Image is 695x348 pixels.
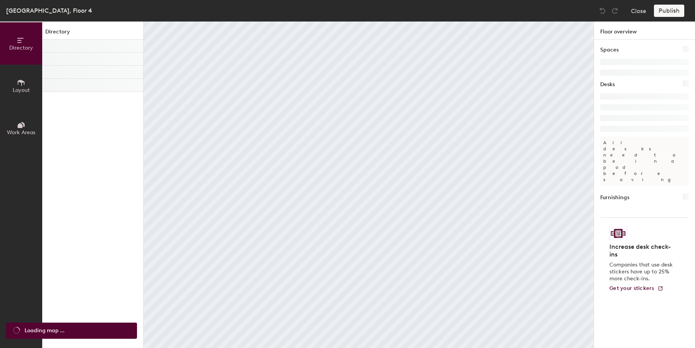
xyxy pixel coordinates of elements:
span: Layout [13,87,30,93]
div: [GEOGRAPHIC_DATA], Floor 4 [6,6,92,15]
button: Close [631,5,646,17]
span: Work Areas [7,129,35,136]
p: Companies that use desk stickers have up to 25% more check-ins. [609,261,675,282]
h1: Spaces [600,46,619,54]
img: Undo [599,7,606,15]
h1: Directory [42,28,143,40]
a: Get your stickers [609,285,664,292]
img: Redo [611,7,619,15]
p: All desks need to be in a pod before saving [600,137,689,186]
h1: Furnishings [600,193,629,202]
h1: Desks [600,80,615,89]
span: Get your stickers [609,285,654,291]
span: Directory [9,45,33,51]
h1: Floor overview [594,22,695,40]
img: Sticker logo [609,227,627,240]
h4: Increase desk check-ins [609,243,675,258]
canvas: Map [144,22,594,348]
span: Loading map ... [25,326,64,335]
